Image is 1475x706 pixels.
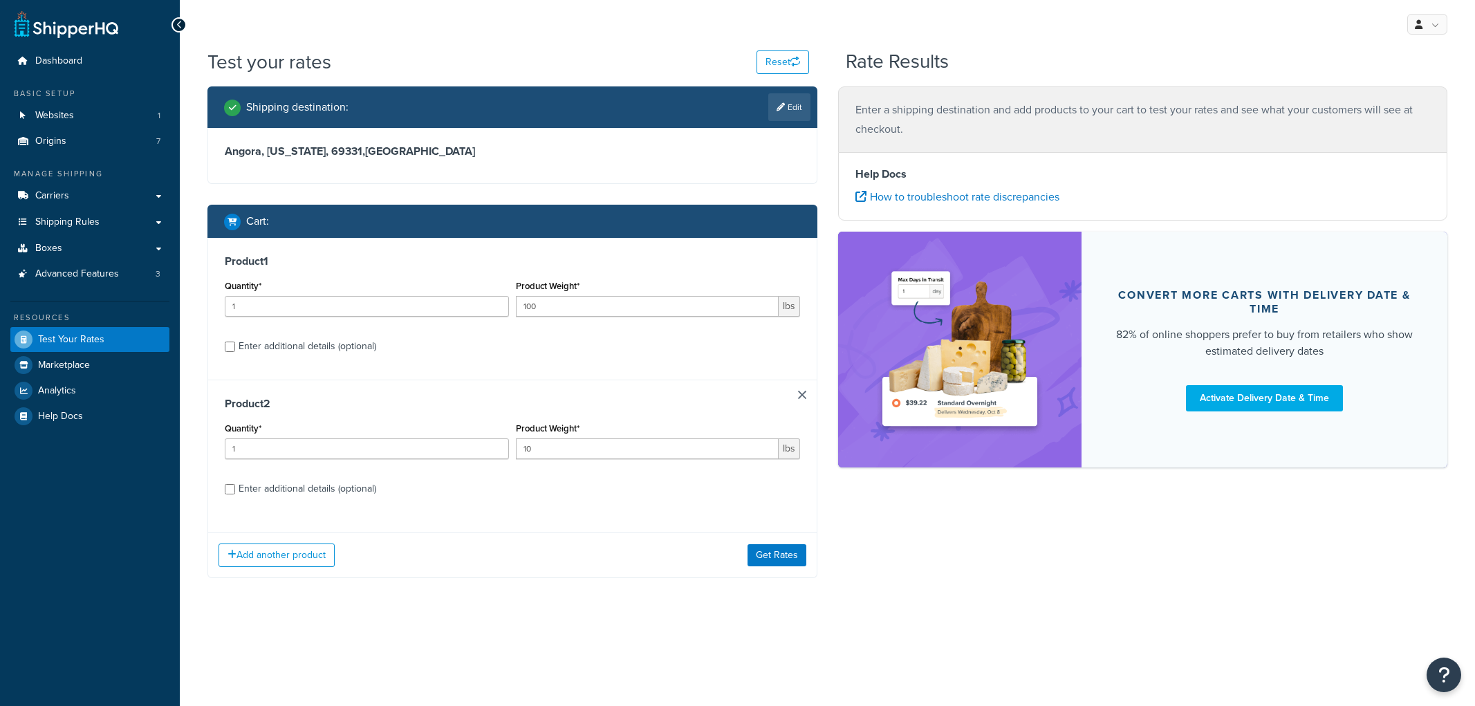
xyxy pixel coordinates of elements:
[10,129,169,154] a: Origins7
[10,261,169,287] a: Advanced Features3
[1115,326,1414,360] div: 82% of online shoppers prefer to buy from retailers who show estimated delivery dates
[855,189,1059,205] a: How to troubleshoot rate discrepancies
[225,342,235,352] input: Enter additional details (optional)
[516,281,579,291] label: Product Weight*
[855,166,1431,183] h4: Help Docs
[10,129,169,154] li: Origins
[239,479,376,499] div: Enter additional details (optional)
[10,183,169,209] a: Carriers
[225,254,800,268] h3: Product 1
[1427,658,1461,692] button: Open Resource Center
[38,334,104,346] span: Test Your Rates
[10,378,169,403] a: Analytics
[246,215,269,227] h2: Cart :
[10,103,169,129] li: Websites
[779,296,800,317] span: lbs
[35,110,74,122] span: Websites
[10,103,169,129] a: Websites1
[10,404,169,429] a: Help Docs
[10,353,169,378] a: Marketplace
[35,190,69,202] span: Carriers
[768,93,810,121] a: Edit
[225,397,800,411] h3: Product 2
[855,100,1431,139] p: Enter a shipping destination and add products to your cart to test your rates and see what your c...
[38,411,83,422] span: Help Docs
[748,544,806,566] button: Get Rates
[516,438,779,459] input: 0.00
[1186,385,1343,411] a: Activate Delivery Date & Time
[873,252,1046,447] img: feature-image-ddt-36eae7f7280da8017bfb280eaccd9c446f90b1fe08728e4019434db127062ab4.png
[1115,288,1414,316] div: Convert more carts with delivery date & time
[239,337,376,356] div: Enter additional details (optional)
[757,50,809,74] button: Reset
[246,101,349,113] h2: Shipping destination :
[35,216,100,228] span: Shipping Rules
[10,88,169,100] div: Basic Setup
[156,136,160,147] span: 7
[158,110,160,122] span: 1
[779,438,800,459] span: lbs
[225,423,261,434] label: Quantity*
[10,168,169,180] div: Manage Shipping
[225,296,509,317] input: 0.0
[10,312,169,324] div: Resources
[225,438,509,459] input: 0.0
[516,296,779,317] input: 0.00
[516,423,579,434] label: Product Weight*
[156,268,160,280] span: 3
[10,261,169,287] li: Advanced Features
[225,145,800,158] h3: Angora, [US_STATE], 69331 , [GEOGRAPHIC_DATA]
[219,544,335,567] button: Add another product
[225,281,261,291] label: Quantity*
[846,51,949,73] h2: Rate Results
[35,55,82,67] span: Dashboard
[10,236,169,261] a: Boxes
[10,210,169,235] a: Shipping Rules
[10,327,169,352] a: Test Your Rates
[35,268,119,280] span: Advanced Features
[35,243,62,254] span: Boxes
[798,391,806,399] a: Remove Item
[38,385,76,397] span: Analytics
[225,484,235,494] input: Enter additional details (optional)
[207,48,331,75] h1: Test your rates
[10,48,169,74] a: Dashboard
[35,136,66,147] span: Origins
[38,360,90,371] span: Marketplace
